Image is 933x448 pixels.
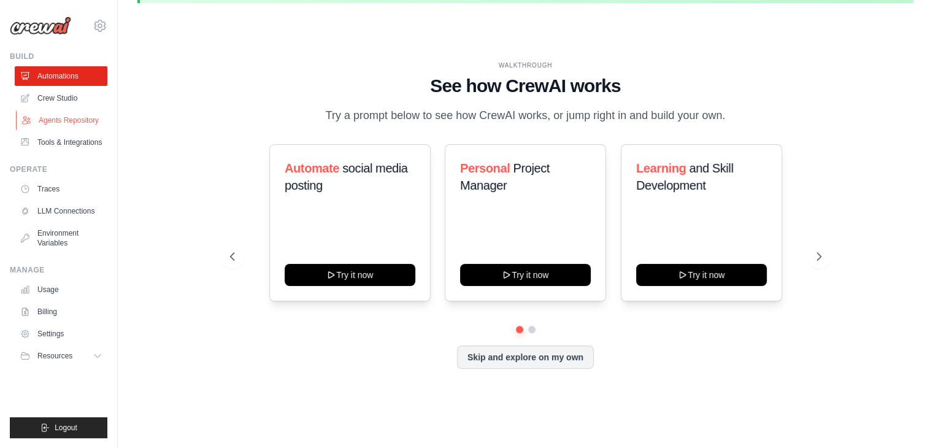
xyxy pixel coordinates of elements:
a: Billing [15,302,107,322]
a: Agents Repository [16,110,109,130]
div: WALKTHROUGH [230,61,821,70]
span: Learning [636,161,686,175]
h1: See how CrewAI works [230,75,821,97]
img: Logo [10,17,71,35]
a: Environment Variables [15,223,107,253]
span: Automate [285,161,339,175]
button: Try it now [460,264,591,286]
button: Try it now [285,264,415,286]
div: Manage [10,265,107,275]
div: Operate [10,164,107,174]
span: Resources [37,351,72,361]
a: Settings [15,324,107,344]
p: Try a prompt below to see how CrewAI works, or jump right in and build your own. [320,107,732,125]
span: Personal [460,161,510,175]
span: social media posting [285,161,408,192]
a: Automations [15,66,107,86]
button: Resources [15,346,107,366]
button: Skip and explore on my own [457,346,594,369]
a: Traces [15,179,107,199]
button: Try it now [636,264,767,286]
span: Logout [55,423,77,433]
div: Build [10,52,107,61]
a: Usage [15,280,107,299]
a: Crew Studio [15,88,107,108]
a: Tools & Integrations [15,133,107,152]
button: Logout [10,417,107,438]
span: and Skill Development [636,161,733,192]
a: LLM Connections [15,201,107,221]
